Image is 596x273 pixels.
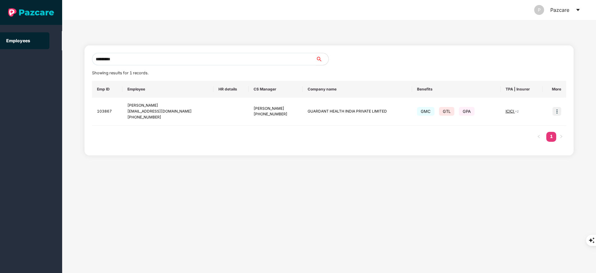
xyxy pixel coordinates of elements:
[316,53,329,65] button: search
[249,81,302,98] th: CS Manager
[515,109,519,113] span: + 2
[92,98,122,126] td: 103867
[543,81,566,98] th: More
[559,135,563,138] span: right
[92,71,149,75] span: Showing results for 1 records.
[122,81,214,98] th: Employee
[534,132,544,142] button: left
[538,5,541,15] span: P
[552,107,561,116] img: icon
[92,81,122,98] th: Emp ID
[459,107,475,116] span: GPA
[501,81,543,98] th: TPA | Insurer
[127,103,209,109] div: [PERSON_NAME]
[127,109,209,114] div: [EMAIL_ADDRESS][DOMAIN_NAME]
[556,132,566,142] li: Next Page
[254,106,297,112] div: [PERSON_NAME]
[506,109,515,113] span: ICICI
[303,81,412,98] th: Company name
[412,81,501,98] th: Benefits
[546,132,556,142] li: 1
[556,132,566,142] button: right
[213,81,249,98] th: HR details
[537,135,541,138] span: left
[575,7,580,12] span: caret-down
[534,132,544,142] li: Previous Page
[6,38,30,43] a: Employees
[316,57,328,62] span: search
[439,107,454,116] span: GTL
[546,132,556,141] a: 1
[127,114,209,120] div: [PHONE_NUMBER]
[303,98,412,126] td: GUARDANT HEALTH INDIA PRIVATE LIMITED
[254,111,297,117] div: [PHONE_NUMBER]
[417,107,434,116] span: GMC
